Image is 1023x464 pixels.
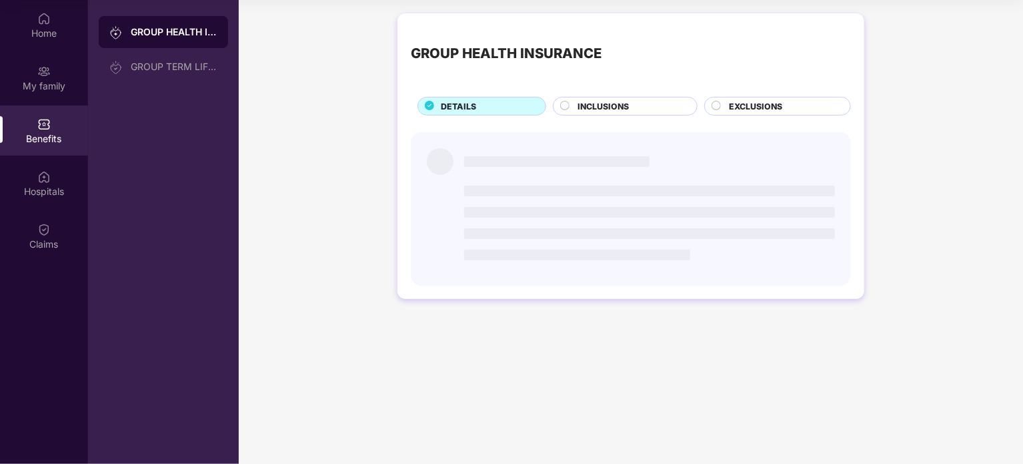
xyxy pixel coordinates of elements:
[109,61,123,74] img: svg+xml;base64,PHN2ZyB3aWR0aD0iMjAiIGhlaWdodD0iMjAiIHZpZXdCb3g9IjAgMCAyMCAyMCIgZmlsbD0ibm9uZSIgeG...
[411,43,602,64] div: GROUP HEALTH INSURANCE
[131,61,217,72] div: GROUP TERM LIFE INSURANCE
[131,25,217,39] div: GROUP HEALTH INSURANCE
[37,118,51,131] img: svg+xml;base64,PHN2ZyBpZD0iQmVuZWZpdHMiIHhtbG5zPSJodHRwOi8vd3d3LnczLm9yZy8yMDAwL3N2ZyIgd2lkdGg9Ij...
[729,100,782,113] span: EXCLUSIONS
[37,65,51,78] img: svg+xml;base64,PHN2ZyB3aWR0aD0iMjAiIGhlaWdodD0iMjAiIHZpZXdCb3g9IjAgMCAyMCAyMCIgZmlsbD0ibm9uZSIgeG...
[37,170,51,184] img: svg+xml;base64,PHN2ZyBpZD0iSG9zcGl0YWxzIiB4bWxucz0iaHR0cDovL3d3dy53My5vcmcvMjAwMC9zdmciIHdpZHRoPS...
[37,12,51,25] img: svg+xml;base64,PHN2ZyBpZD0iSG9tZSIgeG1sbnM9Imh0dHA6Ly93d3cudzMub3JnLzIwMDAvc3ZnIiB3aWR0aD0iMjAiIG...
[109,26,123,39] img: svg+xml;base64,PHN2ZyB3aWR0aD0iMjAiIGhlaWdodD0iMjAiIHZpZXdCb3g9IjAgMCAyMCAyMCIgZmlsbD0ibm9uZSIgeG...
[578,100,629,113] span: INCLUSIONS
[37,223,51,236] img: svg+xml;base64,PHN2ZyBpZD0iQ2xhaW0iIHhtbG5zPSJodHRwOi8vd3d3LnczLm9yZy8yMDAwL3N2ZyIgd2lkdGg9IjIwIi...
[441,100,476,113] span: DETAILS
